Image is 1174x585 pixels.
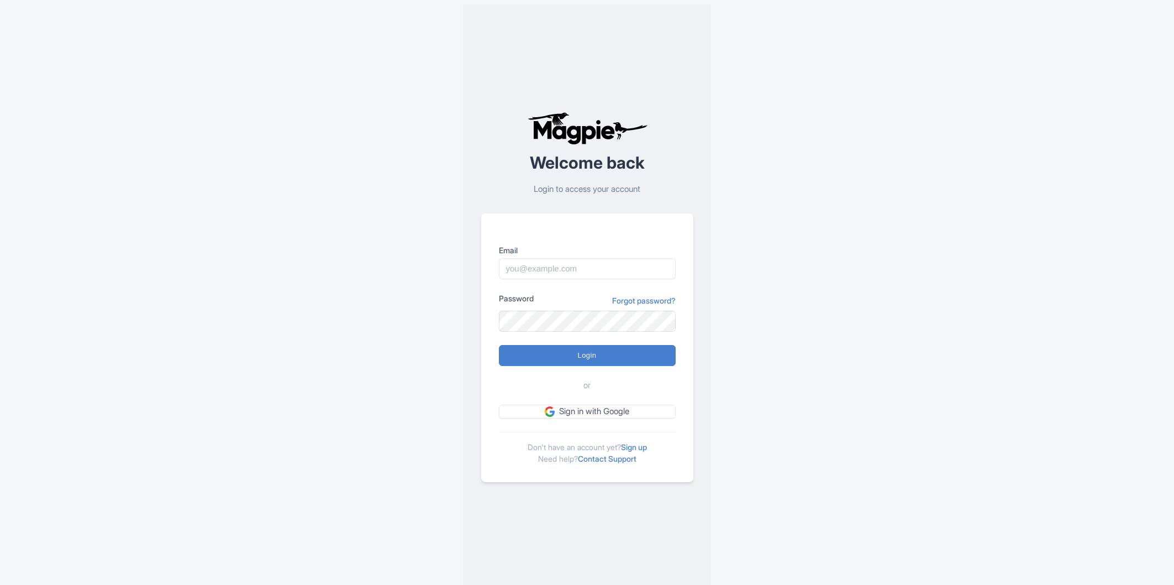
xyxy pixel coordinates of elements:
img: google.svg [545,406,555,416]
label: Password [499,292,534,304]
a: Forgot password? [612,295,676,306]
div: Don't have an account yet? Need help? [499,432,676,464]
a: Contact Support [578,454,636,463]
span: or [583,379,591,392]
img: logo-ab69f6fb50320c5b225c76a69d11143b.png [525,112,649,145]
p: Login to access your account [481,183,693,196]
input: you@example.com [499,258,676,279]
a: Sign up [621,442,647,452]
label: Email [499,244,676,256]
h2: Welcome back [481,154,693,172]
a: Sign in with Google [499,405,676,419]
input: Login [499,345,676,366]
